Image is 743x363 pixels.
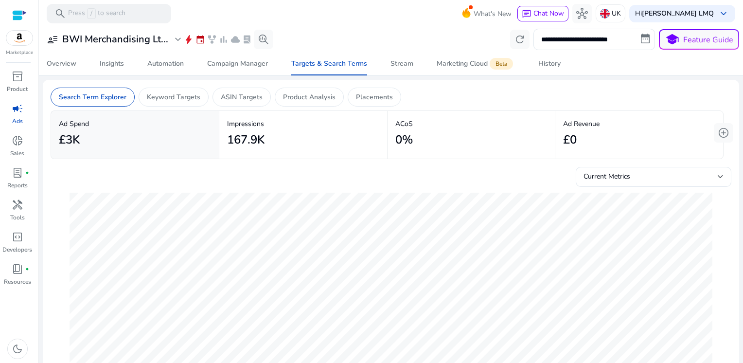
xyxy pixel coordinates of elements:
p: Reports [7,181,28,190]
span: school [665,33,679,47]
p: Sales [10,149,24,158]
div: History [538,60,561,67]
p: Product Analysis [283,92,336,102]
h2: 0% [395,133,413,147]
span: family_history [207,35,217,44]
span: user_attributes [47,34,58,45]
p: Feature Guide [683,34,733,46]
h2: £3K [59,133,80,147]
div: Marketing Cloud [437,60,515,68]
span: What's New [474,5,512,22]
b: [PERSON_NAME] LMQ [642,9,714,18]
p: ACoS [395,119,548,129]
span: campaign [12,103,23,114]
span: fiber_manual_record [25,267,29,271]
button: hub [572,4,592,23]
span: / [87,8,96,19]
span: inventory_2 [12,71,23,82]
span: add_circle [718,127,729,139]
p: Impressions [227,119,379,129]
button: search_insights [254,30,273,49]
p: Search Term Explorer [59,92,126,102]
span: lab_profile [12,167,23,179]
p: Ads [12,117,23,126]
p: Developers [2,245,32,254]
span: expand_more [172,34,184,45]
p: Press to search [68,8,125,19]
div: Automation [147,60,184,67]
div: Overview [47,60,76,67]
span: search_insights [258,34,269,45]
span: Chat Now [533,9,564,18]
h2: £0 [563,133,577,147]
p: Placements [356,92,393,102]
p: Product [7,85,28,93]
span: donut_small [12,135,23,146]
span: bar_chart [219,35,229,44]
h2: 167.9K [227,133,265,147]
p: Keyword Targets [147,92,200,102]
span: code_blocks [12,231,23,243]
img: uk.svg [600,9,610,18]
span: book_4 [12,263,23,275]
button: add_circle [714,123,733,143]
button: schoolFeature Guide [659,29,739,50]
span: dark_mode [12,343,23,355]
p: Ad Spend [59,119,211,129]
button: chatChat Now [517,6,568,21]
button: refresh [510,30,530,49]
span: handyman [12,199,23,211]
span: search [54,8,66,19]
span: refresh [514,34,526,45]
p: Ad Revenue [563,119,715,129]
p: Tools [10,213,25,222]
div: Targets & Search Terms [291,60,367,67]
span: hub [576,8,588,19]
p: Hi [635,10,714,17]
img: amazon.svg [6,31,33,45]
p: UK [612,5,621,22]
span: chat [522,9,531,19]
span: bolt [184,35,194,44]
span: Beta [490,58,513,70]
span: event [195,35,205,44]
h3: BWI Merchandising Lt... [62,34,168,45]
span: lab_profile [242,35,252,44]
span: keyboard_arrow_down [718,8,729,19]
div: Campaign Manager [207,60,268,67]
div: Stream [390,60,413,67]
div: Insights [100,60,124,67]
span: Current Metrics [584,172,630,181]
p: Marketplace [6,49,33,56]
span: fiber_manual_record [25,171,29,175]
span: cloud [230,35,240,44]
p: Resources [4,277,31,286]
p: ASIN Targets [221,92,263,102]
